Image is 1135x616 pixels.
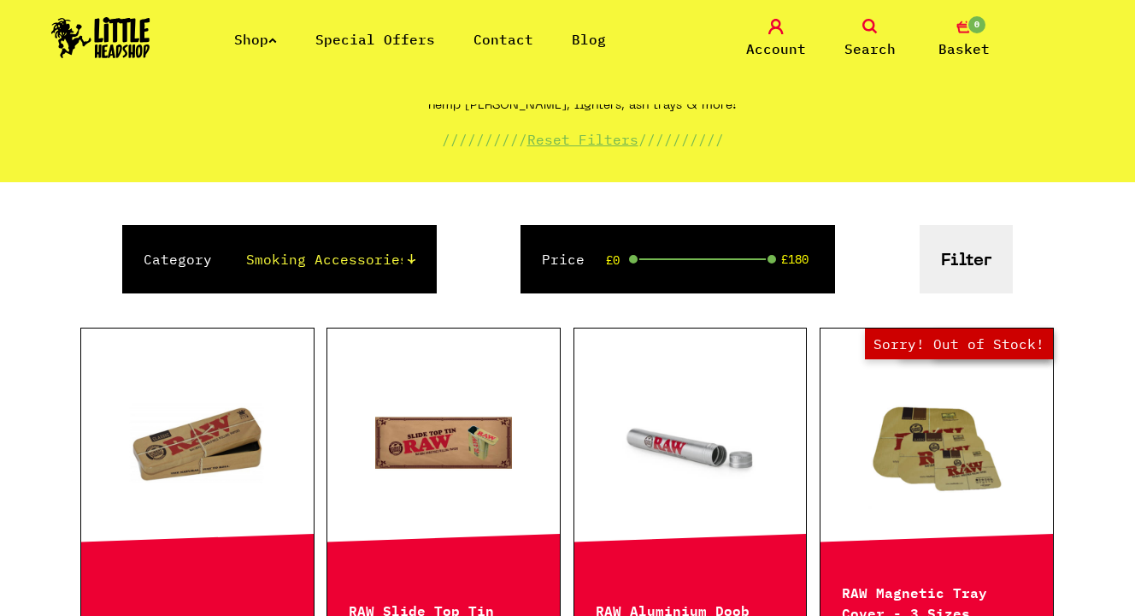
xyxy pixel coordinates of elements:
[938,38,990,59] span: Basket
[820,358,1053,530] a: Out of Stock Hurry! Low Stock Sorry! Out of Stock!
[746,38,806,59] span: Account
[315,31,435,48] a: Special Offers
[921,19,1007,59] a: 0 Basket
[527,131,638,148] a: Reset Filters
[865,329,1053,359] span: Sorry! Out of Stock!
[606,253,620,267] span: £0
[144,249,212,269] label: Category
[473,31,533,48] a: Contact
[542,249,585,269] label: Price
[967,15,987,35] span: 0
[844,38,896,59] span: Search
[827,19,913,59] a: Search
[781,252,809,266] span: £180
[442,129,724,150] p: ////////// //////////
[572,31,606,48] a: Blog
[920,225,1013,293] button: Filter
[234,31,277,48] a: Shop
[51,17,150,58] img: Little Head Shop Logo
